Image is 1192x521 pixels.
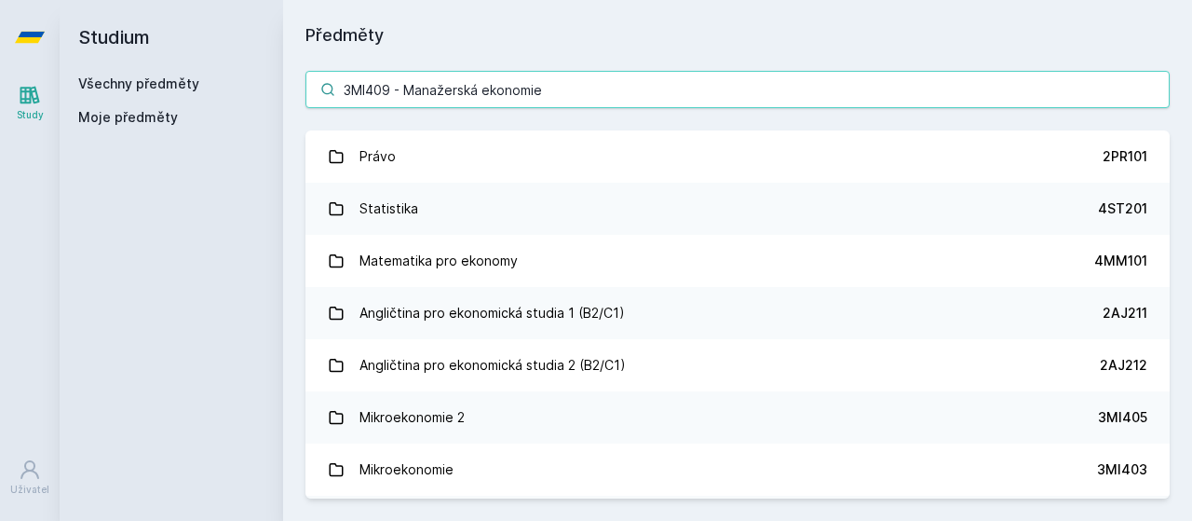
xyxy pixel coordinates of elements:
[359,190,418,227] div: Statistika
[359,347,626,384] div: Angličtina pro ekonomická studia 2 (B2/C1)
[305,71,1170,108] input: Název nebo ident předmětu…
[78,75,199,91] a: Všechny předměty
[4,75,56,131] a: Study
[10,483,49,497] div: Uživatel
[1097,460,1147,479] div: 3MI403
[1103,147,1147,166] div: 2PR101
[1100,356,1147,375] div: 2AJ212
[1098,408,1147,427] div: 3MI405
[305,22,1170,48] h1: Předměty
[305,339,1170,391] a: Angličtina pro ekonomická studia 2 (B2/C1) 2AJ212
[305,391,1170,444] a: Mikroekonomie 2 3MI405
[1103,304,1147,322] div: 2AJ211
[305,130,1170,183] a: Právo 2PR101
[305,235,1170,287] a: Matematika pro ekonomy 4MM101
[1098,199,1147,218] div: 4ST201
[359,138,396,175] div: Právo
[305,287,1170,339] a: Angličtina pro ekonomická studia 1 (B2/C1) 2AJ211
[305,183,1170,235] a: Statistika 4ST201
[359,295,625,332] div: Angličtina pro ekonomická studia 1 (B2/C1)
[17,108,44,122] div: Study
[359,399,465,436] div: Mikroekonomie 2
[305,444,1170,496] a: Mikroekonomie 3MI403
[1094,252,1147,270] div: 4MM101
[359,451,454,488] div: Mikroekonomie
[78,108,178,127] span: Moje předměty
[359,242,518,280] div: Matematika pro ekonomy
[4,449,56,506] a: Uživatel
